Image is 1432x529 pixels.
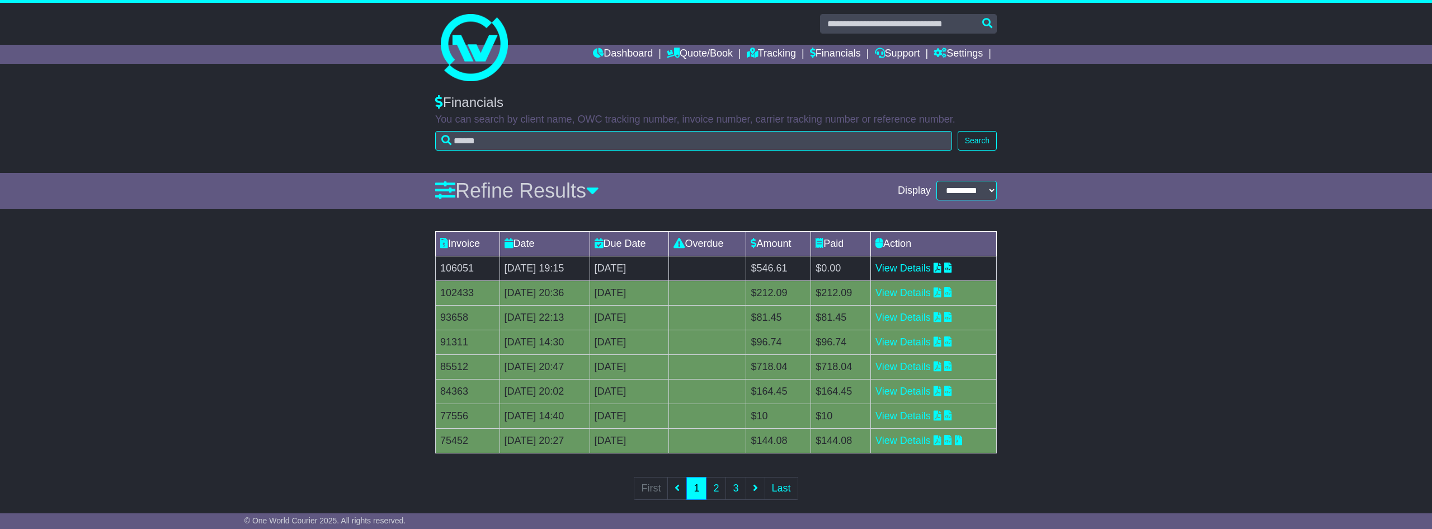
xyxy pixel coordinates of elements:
[934,45,983,64] a: Settings
[746,231,811,256] td: Amount
[590,330,669,354] td: [DATE]
[436,330,500,354] td: 91311
[726,477,746,500] a: 3
[875,386,931,397] a: View Details
[590,231,669,256] td: Due Date
[436,231,500,256] td: Invoice
[875,410,931,422] a: View Details
[500,231,590,256] td: Date
[875,263,931,274] a: View Details
[746,305,811,330] td: $81.45
[875,336,931,348] a: View Details
[746,330,811,354] td: $96.74
[500,379,590,404] td: [DATE] 20:02
[875,361,931,372] a: View Details
[875,312,931,323] a: View Details
[746,280,811,305] td: $212.09
[811,404,871,428] td: $10
[590,280,669,305] td: [DATE]
[810,45,861,64] a: Financials
[746,256,811,280] td: $546.61
[590,404,669,428] td: [DATE]
[871,231,997,256] td: Action
[436,404,500,428] td: 77556
[435,179,599,202] a: Refine Results
[436,379,500,404] td: 84363
[686,477,706,500] a: 1
[590,428,669,453] td: [DATE]
[500,330,590,354] td: [DATE] 14:30
[811,379,871,404] td: $164.45
[500,354,590,379] td: [DATE] 20:47
[435,95,997,111] div: Financials
[875,435,931,446] a: View Details
[875,45,920,64] a: Support
[811,428,871,453] td: $144.08
[593,45,653,64] a: Dashboard
[435,114,997,126] p: You can search by client name, OWC tracking number, invoice number, carrier tracking number or re...
[875,287,931,298] a: View Details
[590,354,669,379] td: [DATE]
[811,256,871,280] td: $0.00
[746,404,811,428] td: $10
[500,404,590,428] td: [DATE] 14:40
[590,256,669,280] td: [DATE]
[667,45,733,64] a: Quote/Book
[669,231,746,256] td: Overdue
[436,280,500,305] td: 102433
[436,428,500,453] td: 75452
[811,305,871,330] td: $81.45
[436,354,500,379] td: 85512
[590,305,669,330] td: [DATE]
[436,256,500,280] td: 106051
[500,305,590,330] td: [DATE] 22:13
[706,477,726,500] a: 2
[244,516,406,525] span: © One World Courier 2025. All rights reserved.
[811,280,871,305] td: $212.09
[765,477,798,500] a: Last
[746,428,811,453] td: $144.08
[958,131,997,151] button: Search
[500,280,590,305] td: [DATE] 20:36
[811,354,871,379] td: $718.04
[746,379,811,404] td: $164.45
[590,379,669,404] td: [DATE]
[747,45,796,64] a: Tracking
[898,185,931,197] span: Display
[500,428,590,453] td: [DATE] 20:27
[746,354,811,379] td: $718.04
[436,305,500,330] td: 93658
[811,330,871,354] td: $96.74
[811,231,871,256] td: Paid
[500,256,590,280] td: [DATE] 19:15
